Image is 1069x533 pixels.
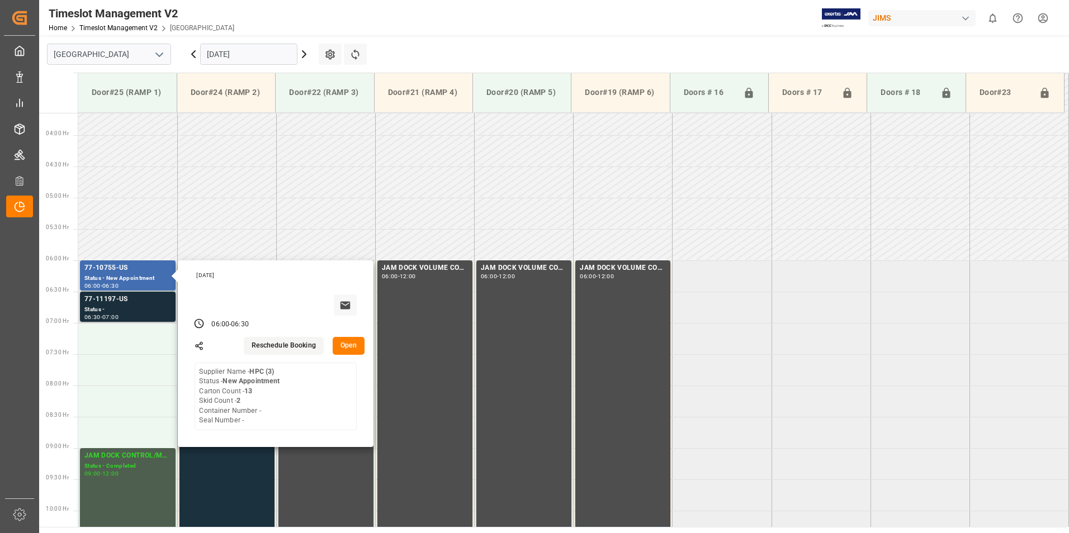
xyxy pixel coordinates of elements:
[868,7,980,28] button: JIMS
[382,274,398,279] div: 06:00
[49,5,234,22] div: Timeslot Management V2
[975,82,1034,103] div: Door#23
[101,283,102,288] div: -
[102,471,119,476] div: 12:00
[580,82,660,103] div: Door#19 (RAMP 6)
[150,46,167,63] button: open menu
[244,337,324,355] button: Reschedule Booking
[84,471,101,476] div: 09:00
[481,263,567,274] div: JAM DOCK VOLUME CONTROL
[47,44,171,65] input: Type to search/select
[101,471,102,476] div: -
[46,130,69,136] span: 04:00 Hr
[231,320,249,330] div: 06:30
[481,274,497,279] div: 06:00
[398,274,400,279] div: -
[49,24,67,32] a: Home
[84,450,171,461] div: JAM DOCK CONTROL/MONTH END
[46,506,69,512] span: 10:00 Hr
[244,387,252,395] b: 13
[596,274,598,279] div: -
[46,474,69,480] span: 09:30 Hr
[199,367,280,426] div: Supplier Name - Status - Carton Count - Skid Count - Container Number - Seal Number -
[211,320,229,330] div: 06:00
[499,274,515,279] div: 12:00
[482,82,562,103] div: Door#20 (RAMP 5)
[46,224,69,230] span: 05:30 Hr
[46,443,69,449] span: 09:00 Hr
[580,274,596,279] div: 06:00
[84,283,101,288] div: 06:00
[497,274,499,279] div: -
[84,305,171,315] div: Status -
[822,8,860,28] img: Exertis%20JAM%20-%20Email%20Logo.jpg_1722504956.jpg
[229,320,231,330] div: -
[980,6,1005,31] button: show 0 new notifications
[580,263,666,274] div: JAM DOCK VOLUME CONTROL
[46,287,69,293] span: 06:30 Hr
[84,461,171,471] div: Status - Completed
[384,82,463,103] div: Door#21 (RAMP 4)
[249,368,274,375] b: HPC (3)
[382,263,468,274] div: JAM DOCK VOLUME CONTROL
[84,263,171,274] div: 77-10755-US
[868,10,976,26] div: JIMS
[46,318,69,324] span: 07:00 Hr
[102,315,119,320] div: 07:00
[236,397,240,404] b: 2
[87,82,168,103] div: Door#25 (RAMP 1)
[84,274,171,283] div: Status - New Appointment
[46,193,69,199] span: 05:00 Hr
[876,82,935,103] div: Doors # 18
[200,44,297,65] input: DD.MM.YYYY
[1005,6,1030,31] button: Help Center
[46,380,69,387] span: 08:00 Hr
[46,255,69,261] span: 06:00 Hr
[285,82,365,103] div: Door#22 (RAMP 3)
[400,274,416,279] div: 12:00
[186,82,266,103] div: Door#24 (RAMP 2)
[46,412,69,418] span: 08:30 Hr
[84,315,101,320] div: 06:30
[84,294,171,305] div: 77-11197-US
[223,377,280,385] b: New Appointment
[102,283,119,288] div: 06:30
[333,337,365,355] button: Open
[101,315,102,320] div: -
[192,272,361,279] div: [DATE]
[778,82,837,103] div: Doors # 17
[598,274,614,279] div: 12:00
[679,82,739,103] div: Doors # 16
[46,349,69,355] span: 07:30 Hr
[79,24,158,32] a: Timeslot Management V2
[46,161,69,168] span: 04:30 Hr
